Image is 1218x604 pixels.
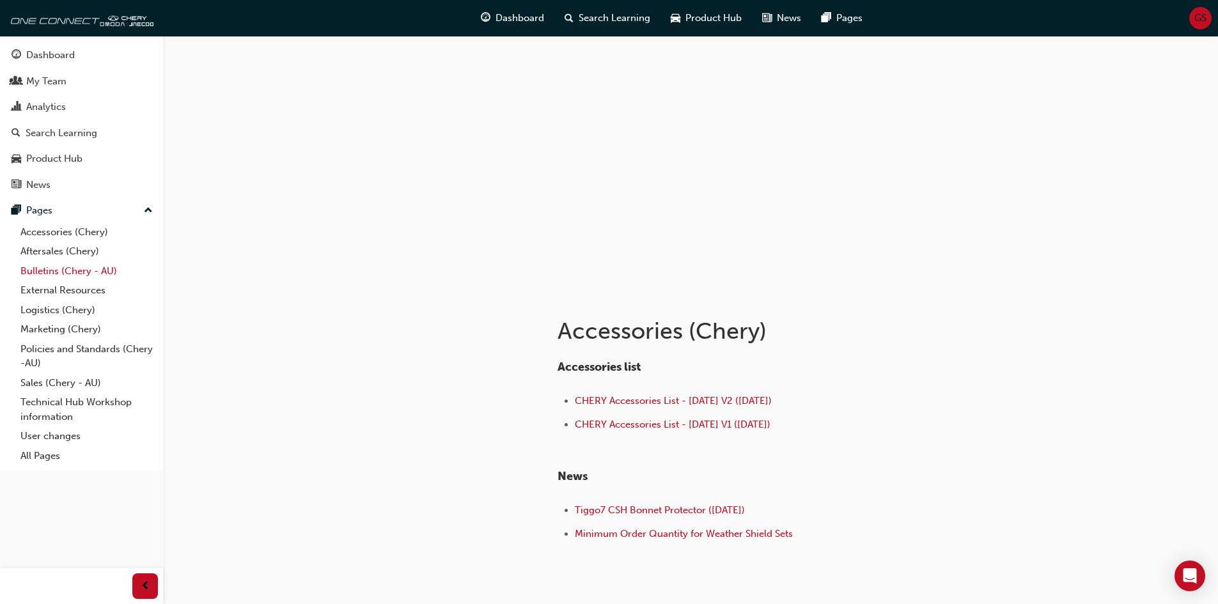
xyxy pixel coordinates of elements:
[15,261,158,281] a: Bulletins (Chery - AU)
[26,74,66,89] div: My Team
[5,70,158,93] a: My Team
[12,102,21,113] span: chart-icon
[15,446,158,466] a: All Pages
[660,5,752,31] a: car-iconProduct Hub
[575,504,745,516] a: Tiggo7 CSH Bonnet Protector ([DATE])
[5,147,158,171] a: Product Hub
[496,11,544,26] span: Dashboard
[558,360,641,374] span: Accessories list
[565,10,574,26] span: search-icon
[1189,7,1212,29] button: GS
[5,41,158,199] button: DashboardMy TeamAnalyticsSearch LearningProduct HubNews
[141,578,150,594] span: prev-icon
[26,48,75,63] div: Dashboard
[15,392,158,426] a: Technical Hub Workshop information
[811,5,873,31] a: pages-iconPages
[12,180,21,191] span: news-icon
[575,528,793,539] a: Minimum Order Quantity for Weather Shield Sets
[836,11,863,26] span: Pages
[26,100,66,114] div: Analytics
[1175,561,1205,591] div: Open Intercom Messenger
[5,95,158,119] a: Analytics
[26,203,52,218] div: Pages
[6,5,153,31] img: oneconnect
[12,205,21,217] span: pages-icon
[15,426,158,446] a: User changes
[26,178,51,192] div: News
[575,419,770,430] a: CHERY Accessories List - [DATE] V1 ([DATE])
[15,339,158,373] a: Policies and Standards (Chery -AU)
[554,5,660,31] a: search-iconSearch Learning
[481,10,490,26] span: guage-icon
[5,43,158,67] a: Dashboard
[579,11,650,26] span: Search Learning
[822,10,831,26] span: pages-icon
[762,10,772,26] span: news-icon
[15,242,158,261] a: Aftersales (Chery)
[5,121,158,145] a: Search Learning
[471,5,554,31] a: guage-iconDashboard
[685,11,742,26] span: Product Hub
[26,151,82,166] div: Product Hub
[12,50,21,61] span: guage-icon
[671,10,680,26] span: car-icon
[144,203,153,219] span: up-icon
[15,281,158,300] a: External Resources
[15,373,158,393] a: Sales (Chery - AU)
[12,76,21,88] span: people-icon
[1194,11,1206,26] span: GS
[15,222,158,242] a: Accessories (Chery)
[15,320,158,339] a: Marketing (Chery)
[12,128,20,139] span: search-icon
[5,199,158,222] button: Pages
[558,469,588,483] span: News
[26,126,97,141] div: Search Learning
[575,395,772,407] a: CHERY Accessories List - [DATE] V2 ([DATE])
[558,317,977,345] h1: Accessories (Chery)
[5,173,158,197] a: News
[12,153,21,165] span: car-icon
[752,5,811,31] a: news-iconNews
[777,11,801,26] span: News
[15,300,158,320] a: Logistics (Chery)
